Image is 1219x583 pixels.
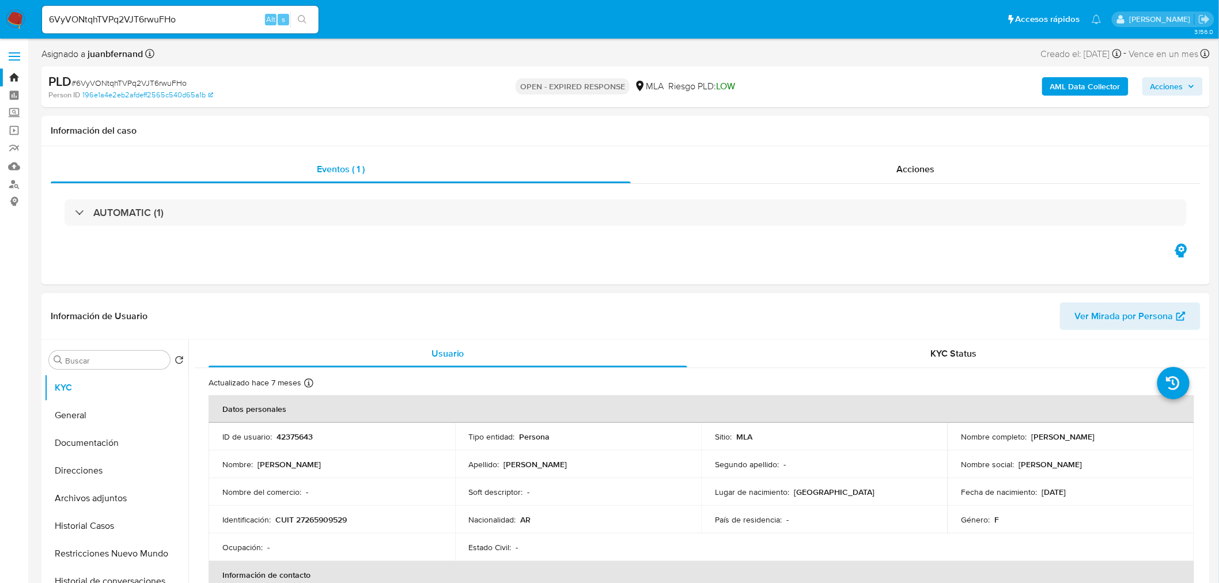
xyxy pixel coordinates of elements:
[65,355,165,366] input: Buscar
[469,487,523,497] p: Soft descriptor :
[786,514,789,525] p: -
[275,514,347,525] p: CUIT 27265909529
[54,355,63,365] button: Buscar
[222,431,272,442] p: ID de usuario :
[961,514,990,525] p: Género :
[1129,14,1194,25] p: juanbautista.fernandez@mercadolibre.com
[1075,302,1173,330] span: Ver Mirada por Persona
[65,199,1187,226] div: AUTOMATIC (1)
[1198,13,1210,25] a: Salir
[282,14,285,25] span: s
[794,487,874,497] p: [GEOGRAPHIC_DATA]
[715,459,779,470] p: Segundo apellido :
[668,80,735,93] span: Riesgo PLD:
[48,90,80,100] b: Person ID
[51,125,1201,137] h1: Información del caso
[715,487,789,497] p: Lugar de nacimiento :
[41,48,143,60] span: Asignado a
[209,395,1194,423] th: Datos personales
[222,542,263,552] p: Ocupación :
[209,377,301,388] p: Actualizado hace 7 meses
[516,542,518,552] p: -
[961,431,1027,442] p: Nombre completo :
[266,14,275,25] span: Alt
[521,514,531,525] p: AR
[469,514,516,525] p: Nacionalidad :
[516,78,630,94] p: OPEN - EXPIRED RESPONSE
[1150,77,1183,96] span: Acciones
[896,162,934,176] span: Acciones
[634,80,664,93] div: MLA
[431,347,464,360] span: Usuario
[48,72,71,90] b: PLD
[995,514,1000,525] p: F
[1092,14,1101,24] a: Notificaciones
[44,429,188,457] button: Documentación
[42,12,319,27] input: Buscar usuario o caso...
[317,162,365,176] span: Eventos ( 1 )
[1042,77,1129,96] button: AML Data Collector
[51,311,147,322] h1: Información de Usuario
[44,402,188,429] button: General
[1041,46,1122,62] div: Creado el: [DATE]
[1060,302,1201,330] button: Ver Mirada por Persona
[222,459,253,470] p: Nombre :
[1042,487,1066,497] p: [DATE]
[1129,48,1199,60] span: Vence en un mes
[715,431,732,442] p: Sitio :
[1032,431,1095,442] p: [PERSON_NAME]
[82,90,213,100] a: 196e1a4e2eb2afdeff2565c540d65a1b
[222,487,301,497] p: Nombre del comercio :
[44,512,188,540] button: Historial Casos
[175,355,184,368] button: Volver al orden por defecto
[716,79,735,93] span: LOW
[85,47,143,60] b: juanbfernand
[528,487,530,497] p: -
[961,459,1014,470] p: Nombre social :
[1016,13,1080,25] span: Accesos rápidos
[520,431,550,442] p: Persona
[290,12,314,28] button: search-icon
[222,514,271,525] p: Identificación :
[469,459,499,470] p: Apellido :
[258,459,321,470] p: [PERSON_NAME]
[469,431,515,442] p: Tipo entidad :
[1050,77,1120,96] b: AML Data Collector
[1142,77,1203,96] button: Acciones
[44,457,188,484] button: Direcciones
[504,459,567,470] p: [PERSON_NAME]
[736,431,752,442] p: MLA
[71,77,187,89] span: # 6VyVONtqhTVPq2VJT6rwuFHo
[783,459,786,470] p: -
[44,374,188,402] button: KYC
[93,206,164,219] h3: AUTOMATIC (1)
[715,514,782,525] p: País de residencia :
[1124,46,1127,62] span: -
[267,542,270,552] p: -
[469,542,512,552] p: Estado Civil :
[277,431,313,442] p: 42375643
[961,487,1038,497] p: Fecha de nacimiento :
[44,540,188,567] button: Restricciones Nuevo Mundo
[306,487,308,497] p: -
[1019,459,1082,470] p: [PERSON_NAME]
[931,347,977,360] span: KYC Status
[44,484,188,512] button: Archivos adjuntos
